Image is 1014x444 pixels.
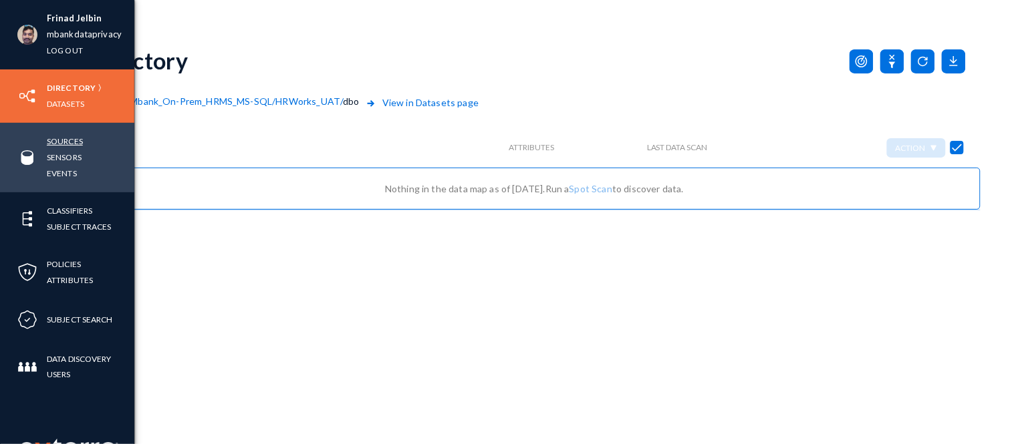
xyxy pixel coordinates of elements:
a: Subject Traces [47,219,112,234]
a: Classifiers [47,203,92,218]
span: Attributes [509,143,554,152]
a: Attributes [47,272,93,288]
span: dbo [343,95,359,107]
a: Log out [47,43,83,58]
span: Mbank_On-Prem_HRMS_MS-SQL [130,95,272,107]
span: View in Datasets page [363,95,479,128]
span: / [272,95,275,107]
img: ACg8ocK1ZkZ6gbMmCU1AeqPIsBvrTWeY1xNXvgxNjkUXxjcqAiPEIvU=s96-c [17,25,37,45]
a: Subject Search [47,312,113,327]
li: Frinad Jelbin [47,11,122,27]
a: Events [47,166,77,181]
img: icon-elements.svg [17,209,37,229]
a: Datasets [47,96,84,112]
a: Sources [47,134,83,149]
a: Directory [47,80,96,95]
a: Spot Scan [569,183,612,194]
img: icon-inventory.svg [17,86,37,106]
img: icon-sources.svg [17,148,37,168]
img: icon-members.svg [17,357,37,377]
span: Last Data Scan [647,143,708,152]
a: Policies [47,256,81,272]
a: Data Discovery Users [47,351,134,382]
a: Sensors [47,150,82,165]
img: icon-compliance.svg [17,310,37,330]
div: Directory [88,47,188,74]
a: mbankdataprivacy [47,27,122,42]
span: / [340,95,343,107]
span: Nothing in the data map as of [DATE]. Run a to discover data. [385,183,684,194]
img: icon-policies.svg [17,262,37,282]
span: HRWorks_UAT [275,95,340,107]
